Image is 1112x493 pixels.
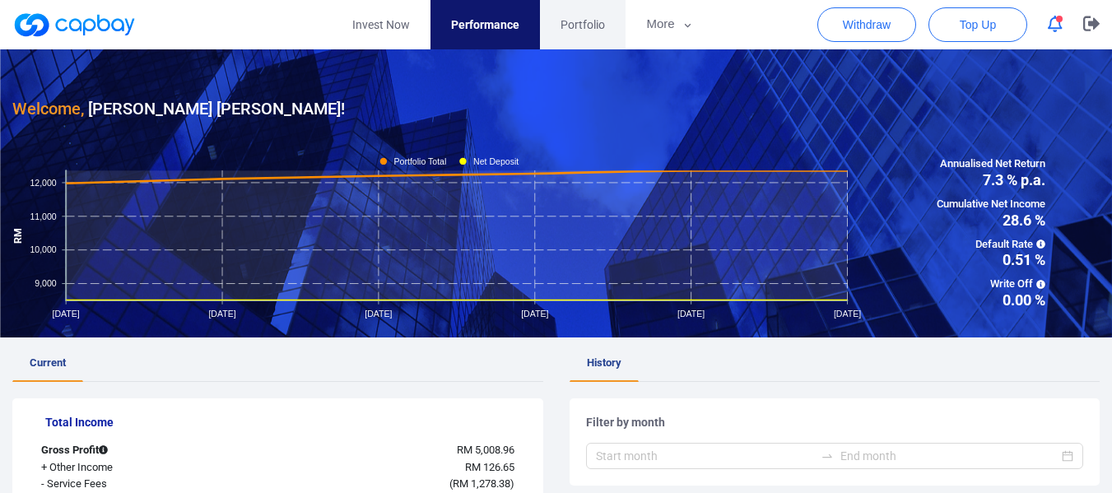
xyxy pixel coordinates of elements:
span: Top Up [960,16,996,33]
tspan: [DATE] [53,309,80,319]
div: + Other Income [29,459,236,477]
span: 28.6 % [937,213,1045,228]
span: Portfolio [561,16,605,34]
span: to [821,449,834,463]
tspan: 9,000 [35,278,57,288]
div: Gross Profit [29,442,236,459]
tspan: 11,000 [30,211,56,221]
span: RM 5,008.96 [457,444,514,456]
input: End month [840,447,1058,465]
span: RM 1,278.38 [453,477,510,490]
tspan: 10,000 [30,244,56,254]
tspan: [DATE] [365,309,392,319]
div: ( ) [236,476,527,493]
tspan: [DATE] [677,309,705,319]
tspan: Portfolio Total [394,156,447,165]
button: Withdraw [817,7,916,42]
span: 7.3 % p.a. [937,173,1045,188]
tspan: 12,000 [30,177,56,187]
h5: Total Income [45,415,527,430]
h5: Filter by month [586,415,1084,430]
span: Default Rate [937,236,1045,253]
tspan: RM [12,227,24,243]
span: Welcome, [12,99,84,119]
tspan: [DATE] [834,309,861,319]
span: Annualised Net Return [937,156,1045,173]
span: 0.51 % [937,253,1045,267]
tspan: [DATE] [208,309,235,319]
span: swap-right [821,449,834,463]
span: RM 126.65 [465,461,514,473]
span: Current [30,356,66,369]
div: - Service Fees [29,476,236,493]
tspan: [DATE] [521,309,548,319]
span: Performance [451,16,519,34]
button: Top Up [928,7,1027,42]
span: Cumulative Net Income [937,196,1045,213]
input: Start month [596,447,814,465]
tspan: Net Deposit [473,156,519,165]
h3: [PERSON_NAME] [PERSON_NAME] ! [12,95,345,122]
span: 0.00 % [937,293,1045,308]
span: Write Off [937,276,1045,293]
span: History [587,356,621,369]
